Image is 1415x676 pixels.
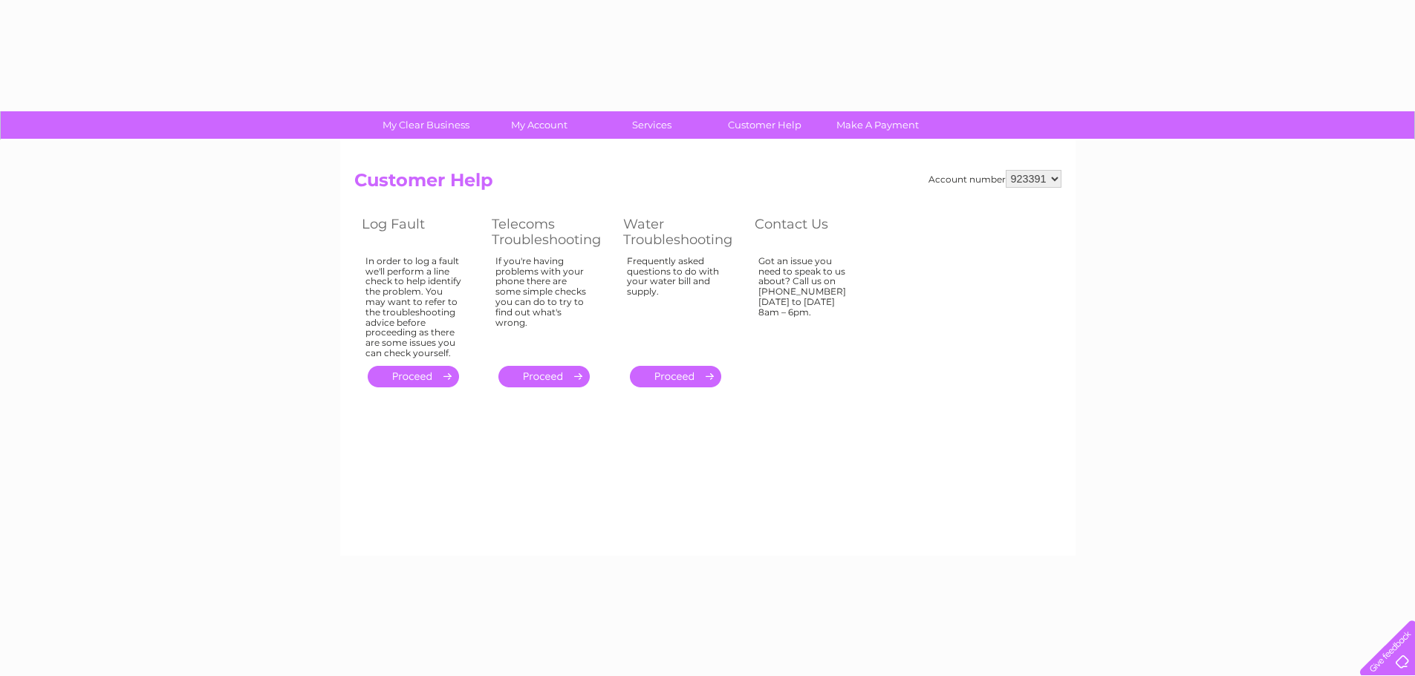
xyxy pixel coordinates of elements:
a: Services [591,111,713,139]
div: Account number [928,170,1061,188]
a: My Clear Business [365,111,487,139]
a: Customer Help [703,111,826,139]
a: . [630,366,721,387]
a: My Account [478,111,600,139]
a: . [498,366,590,387]
th: Water Troubleshooting [616,212,747,252]
th: Contact Us [747,212,877,252]
div: Frequently asked questions to do with your water bill and supply. [627,256,725,352]
th: Telecoms Troubleshooting [484,212,616,252]
th: Log Fault [354,212,484,252]
a: . [368,366,459,387]
a: Make A Payment [816,111,939,139]
div: If you're having problems with your phone there are some simple checks you can do to try to find ... [495,256,593,352]
h2: Customer Help [354,170,1061,198]
div: In order to log a fault we'll perform a line check to help identify the problem. You may want to ... [365,256,462,358]
div: Got an issue you need to speak to us about? Call us on [PHONE_NUMBER] [DATE] to [DATE] 8am – 6pm. [758,256,855,352]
